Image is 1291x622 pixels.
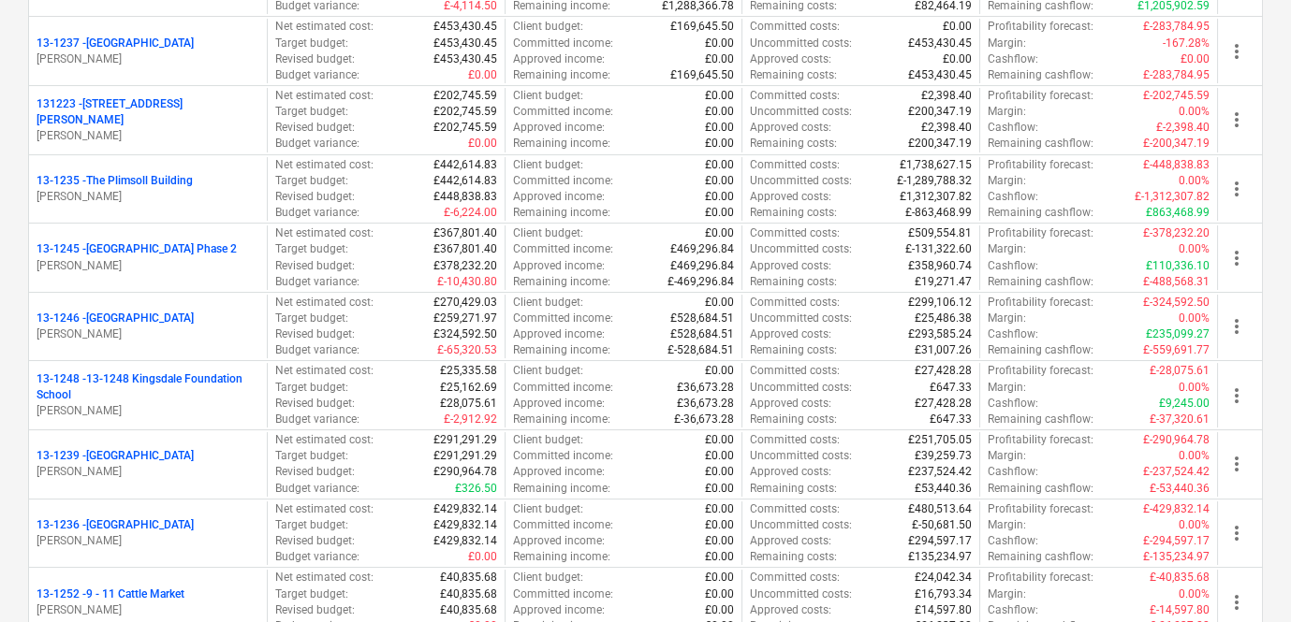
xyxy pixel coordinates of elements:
[988,363,1093,379] p: Profitability forecast :
[433,311,497,326] p: £259,271.97
[1179,311,1210,326] p: 0.00%
[988,396,1038,412] p: Cashflow :
[437,274,497,290] p: £-10,430.80
[513,173,613,189] p: Committed income :
[750,481,837,497] p: Remaining costs :
[988,481,1093,497] p: Remaining cashflow :
[705,173,734,189] p: £0.00
[677,396,734,412] p: £36,673.28
[988,432,1093,448] p: Profitability forecast :
[37,173,259,205] div: 13-1235 -The Plimsoll Building[PERSON_NAME]
[750,36,852,51] p: Uncommitted costs :
[750,67,837,83] p: Remaining costs :
[750,173,852,189] p: Uncommitted costs :
[1143,225,1210,241] p: £-378,232.20
[908,36,972,51] p: £453,430.45
[37,586,184,602] p: 13-1252 - 9 - 11 Cattle Market
[988,157,1093,173] p: Profitability forecast :
[750,432,840,448] p: Committed costs :
[908,326,972,342] p: £293,585.24
[513,19,583,35] p: Client budget :
[433,241,497,257] p: £367,801.40
[433,157,497,173] p: £442,614.83
[1143,136,1210,152] p: £-200,347.19
[750,363,840,379] p: Committed costs :
[750,517,852,533] p: Uncommitted costs :
[1225,384,1248,407] span: more_vert
[433,173,497,189] p: £442,614.83
[513,342,610,358] p: Remaining income :
[440,396,497,412] p: £28,075.61
[275,104,348,120] p: Target budget :
[1197,532,1291,622] div: Chat Widget
[705,225,734,241] p: £0.00
[705,432,734,448] p: £0.00
[275,157,374,173] p: Net estimated cost :
[1179,241,1210,257] p: 0.00%
[275,342,359,358] p: Budget variance :
[930,412,972,427] p: £647.33
[513,104,613,120] p: Committed income :
[988,173,1026,189] p: Margin :
[988,448,1026,464] p: Margin :
[930,380,972,396] p: £647.33
[275,241,348,257] p: Target budget :
[513,363,583,379] p: Client budget :
[908,258,972,274] p: £358,960.74
[275,205,359,221] p: Budget variance :
[513,51,605,67] p: Approved income :
[705,295,734,311] p: £0.00
[897,173,972,189] p: £-1,289,788.32
[440,380,497,396] p: £25,162.69
[513,189,605,205] p: Approved income :
[1225,178,1248,200] span: more_vert
[275,363,374,379] p: Net estimated cost :
[433,533,497,549] p: £429,832.14
[988,241,1026,257] p: Margin :
[1179,517,1210,533] p: 0.00%
[908,295,972,311] p: £299,106.12
[705,549,734,565] p: £0.00
[1150,363,1210,379] p: £-28,075.61
[1143,464,1210,480] p: £-237,524.42
[1143,274,1210,290] p: £-488,568.31
[513,412,610,427] p: Remaining income :
[37,128,259,144] p: [PERSON_NAME]
[37,241,259,273] div: 13-1245 -[GEOGRAPHIC_DATA] Phase 2[PERSON_NAME]
[915,481,972,497] p: £53,440.36
[988,120,1038,136] p: Cashflow :
[668,342,734,358] p: £-528,684.51
[670,311,734,326] p: £528,684.51
[988,326,1038,342] p: Cashflow :
[988,464,1038,480] p: Cashflow :
[705,533,734,549] p: £0.00
[37,173,193,189] p: 13-1235 - The Plimsoll Building
[513,517,613,533] p: Committed income :
[750,533,831,549] p: Approved costs :
[705,481,734,497] p: £0.00
[37,517,259,549] div: 13-1236 -[GEOGRAPHIC_DATA][PERSON_NAME]
[1143,67,1210,83] p: £-283,784.95
[275,448,348,464] p: Target budget :
[705,448,734,464] p: £0.00
[908,136,972,152] p: £200,347.19
[513,432,583,448] p: Client budget :
[750,412,837,427] p: Remaining costs :
[513,448,613,464] p: Committed income :
[275,136,359,152] p: Budget variance :
[750,380,852,396] p: Uncommitted costs :
[433,36,497,51] p: £453,430.45
[915,363,972,379] p: £27,428.28
[750,189,831,205] p: Approved costs :
[988,412,1093,427] p: Remaining cashflow :
[1143,19,1210,35] p: £-283,784.95
[37,371,259,403] p: 13-1248 - 13-1248 Kingsdale Foundation School
[37,36,194,51] p: 13-1237 - [GEOGRAPHIC_DATA]
[988,225,1093,241] p: Profitability forecast :
[275,19,374,35] p: Net estimated cost :
[988,501,1093,517] p: Profitability forecast :
[670,258,734,274] p: £469,296.84
[750,157,840,173] p: Committed costs :
[1179,448,1210,464] p: 0.00%
[1143,295,1210,311] p: £-324,592.50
